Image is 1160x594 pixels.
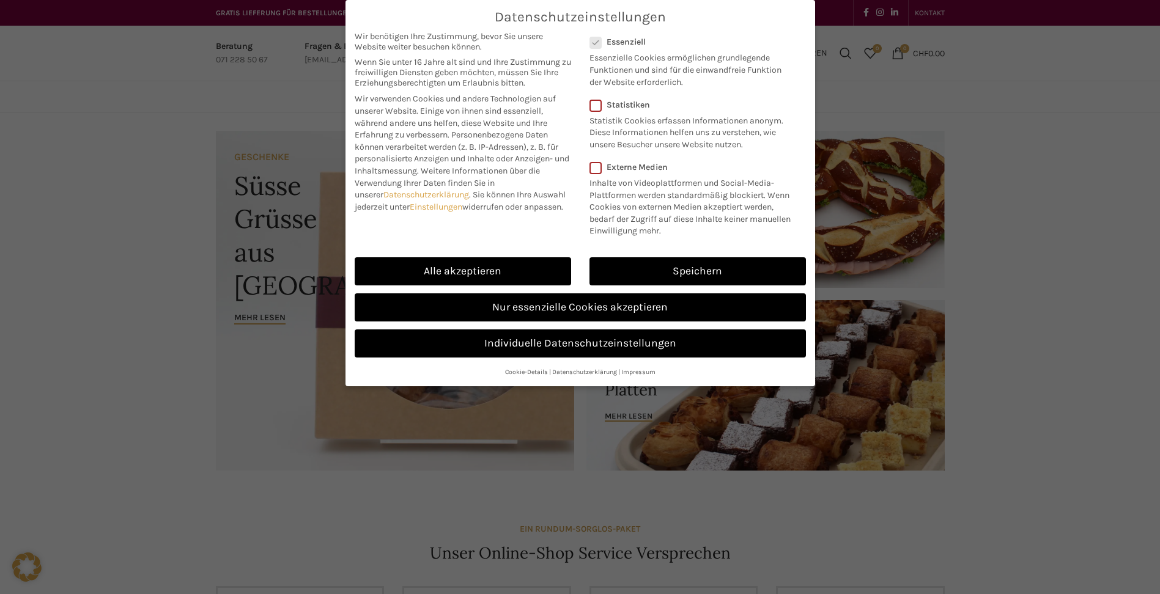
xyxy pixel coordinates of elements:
[355,166,540,200] span: Weitere Informationen über die Verwendung Ihrer Daten finden Sie in unserer .
[552,368,617,376] a: Datenschutzerklärung
[355,329,806,358] a: Individuelle Datenschutzeinstellungen
[621,368,656,376] a: Impressum
[355,189,566,212] span: Sie können Ihre Auswahl jederzeit unter widerrufen oder anpassen.
[410,202,462,212] a: Einstellungen
[589,162,798,172] label: Externe Medien
[355,293,806,321] a: Nur essenzielle Cookies akzeptieren
[355,257,571,285] a: Alle akzeptieren
[505,368,548,376] a: Cookie-Details
[355,31,571,52] span: Wir benötigen Ihre Zustimmung, bevor Sie unsere Website weiter besuchen können.
[589,37,790,47] label: Essenziell
[589,100,790,110] label: Statistiken
[495,9,666,25] span: Datenschutzeinstellungen
[589,110,790,151] p: Statistik Cookies erfassen Informationen anonym. Diese Informationen helfen uns zu verstehen, wie...
[589,257,806,285] a: Speichern
[383,189,469,200] a: Datenschutzerklärung
[589,172,798,237] p: Inhalte von Videoplattformen und Social-Media-Plattformen werden standardmäßig blockiert. Wenn Co...
[355,57,571,88] span: Wenn Sie unter 16 Jahre alt sind und Ihre Zustimmung zu freiwilligen Diensten geben möchten, müss...
[355,94,556,140] span: Wir verwenden Cookies und andere Technologien auf unserer Website. Einige von ihnen sind essenzie...
[589,47,790,88] p: Essenzielle Cookies ermöglichen grundlegende Funktionen und sind für die einwandfreie Funktion de...
[355,130,569,176] span: Personenbezogene Daten können verarbeitet werden (z. B. IP-Adressen), z. B. für personalisierte A...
